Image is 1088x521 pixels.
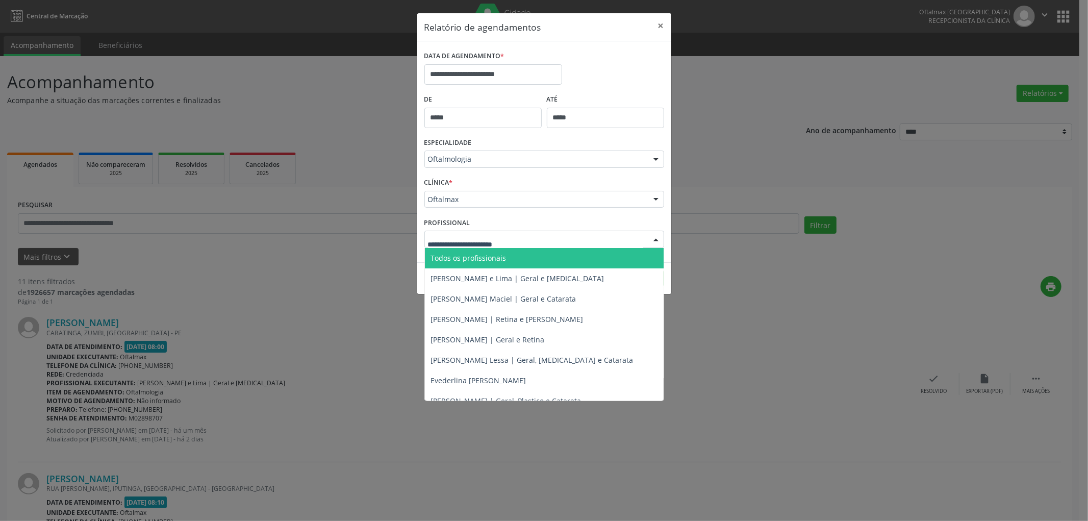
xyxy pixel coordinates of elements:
[424,48,504,64] label: DATA DE AGENDAMENTO
[424,215,470,231] label: PROFISSIONAL
[428,154,643,164] span: Oftalmologia
[424,135,472,151] label: ESPECIALIDADE
[424,175,453,191] label: CLÍNICA
[431,335,545,344] span: [PERSON_NAME] | Geral e Retina
[431,314,584,324] span: [PERSON_NAME] | Retina e [PERSON_NAME]
[431,355,634,365] span: [PERSON_NAME] Lessa | Geral, [MEDICAL_DATA] e Catarata
[431,274,604,283] span: [PERSON_NAME] e Lima | Geral e [MEDICAL_DATA]
[651,13,671,38] button: Close
[431,294,576,304] span: [PERSON_NAME] Maciel | Geral e Catarata
[428,194,643,205] span: Oftalmax
[424,92,542,108] label: De
[431,253,507,263] span: Todos os profissionais
[424,20,541,34] h5: Relatório de agendamentos
[431,376,526,385] span: Evederlina [PERSON_NAME]
[431,396,581,406] span: [PERSON_NAME] | Geral, Plastico e Catarata
[547,92,664,108] label: ATÉ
